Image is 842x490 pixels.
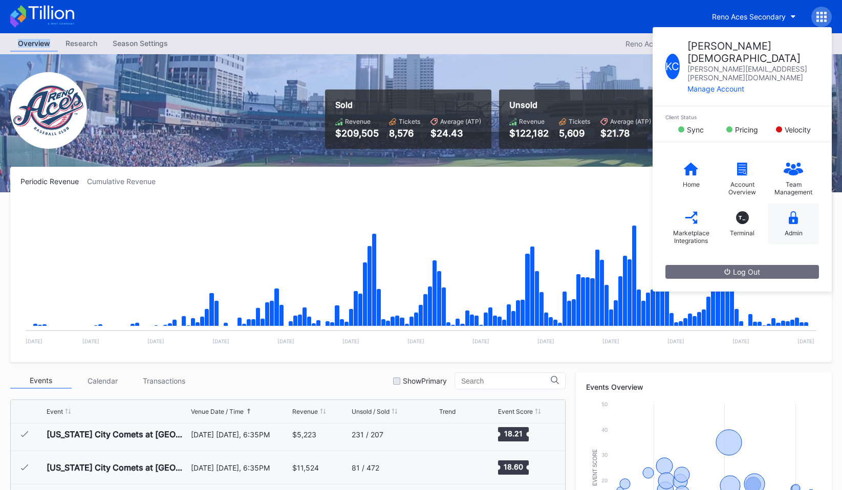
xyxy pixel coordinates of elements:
text: [DATE] [26,338,42,344]
div: [DATE] [DATE], 6:35PM [191,463,290,472]
div: Team Management [773,181,814,196]
a: Research [58,36,105,52]
div: Sync [687,125,704,134]
svg: Chart title [439,421,470,447]
div: Tickets [569,118,590,125]
div: $21.78 [600,128,651,139]
div: 231 / 207 [352,430,383,439]
text: [DATE] [147,338,164,344]
div: [DATE] [DATE], 6:35PM [191,430,290,439]
text: 18.21 [504,429,523,438]
text: 40 [601,427,608,433]
div: Terminal [730,229,754,237]
div: Revenue [345,118,371,125]
div: Average (ATP) [610,118,651,125]
div: Revenue [292,408,318,415]
div: Trend [439,408,456,415]
svg: Chart title [20,198,822,352]
text: [DATE] [667,338,684,344]
div: Client Status [665,114,819,120]
input: Search [461,377,551,385]
div: Admin [785,229,803,237]
div: $11,524 [292,463,319,472]
text: [DATE] [472,338,489,344]
div: Sold [335,100,481,110]
div: Unsold [509,100,651,110]
div: K C [665,54,680,79]
div: 8,576 [389,128,420,139]
div: Season Settings [105,36,176,51]
div: Events Overview [586,383,822,391]
text: [DATE] [407,338,424,344]
text: [DATE] [277,338,294,344]
text: 20 [601,477,608,483]
div: T_ [736,211,749,224]
div: Periodic Revenue [20,177,87,186]
div: Calendar [72,373,133,389]
div: Reno Aces Secondary 2025 [625,39,719,48]
div: Average (ATP) [440,118,481,125]
div: Event Score [498,408,533,415]
text: 50 [601,401,608,407]
div: [US_STATE] City Comets at [GEOGRAPHIC_DATA] [47,462,188,473]
div: [PERSON_NAME] [DEMOGRAPHIC_DATA] [687,40,819,64]
div: $122,182 [509,128,549,139]
div: Transactions [133,373,195,389]
div: Cumulative Revenue [87,177,164,186]
div: $24.43 [430,128,481,139]
text: [DATE] [82,338,99,344]
div: Manage Account [687,84,819,93]
div: Home [683,181,700,188]
div: 81 / 472 [352,463,379,472]
div: Show Primary [403,376,447,385]
div: 5,609 [559,128,590,139]
button: Log Out [665,265,819,279]
text: 18.60 [504,462,523,471]
button: Reno Aces Secondary [704,7,804,26]
div: Log Out [724,268,760,276]
div: Account Overview [722,181,763,196]
img: RenoAces.png [10,72,87,149]
div: Events [10,373,72,389]
div: Event [47,408,63,415]
div: Tickets [399,118,420,125]
div: Marketplace Integrations [671,229,711,244]
div: Velocity [785,125,811,134]
div: Venue Date / Time [191,408,244,415]
div: [PERSON_NAME][EMAIL_ADDRESS][PERSON_NAME][DOMAIN_NAME] [687,64,819,82]
svg: Chart title [439,455,470,480]
text: [DATE] [797,338,814,344]
div: Research [58,36,105,51]
div: Unsold / Sold [352,408,390,415]
a: Overview [10,36,58,52]
div: Reno Aces Secondary [712,12,786,21]
text: Event Score [592,449,598,486]
div: Revenue [519,118,545,125]
div: $209,505 [335,128,379,139]
div: $5,223 [292,430,316,439]
text: [DATE] [212,338,229,344]
text: [DATE] [537,338,554,344]
text: 30 [601,452,608,458]
div: Pricing [735,125,758,134]
a: Season Settings [105,36,176,52]
div: [US_STATE] City Comets at [GEOGRAPHIC_DATA] [47,429,188,439]
button: Reno Aces Secondary 2025 [620,37,734,51]
text: [DATE] [602,338,619,344]
text: [DATE] [732,338,749,344]
text: [DATE] [342,338,359,344]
